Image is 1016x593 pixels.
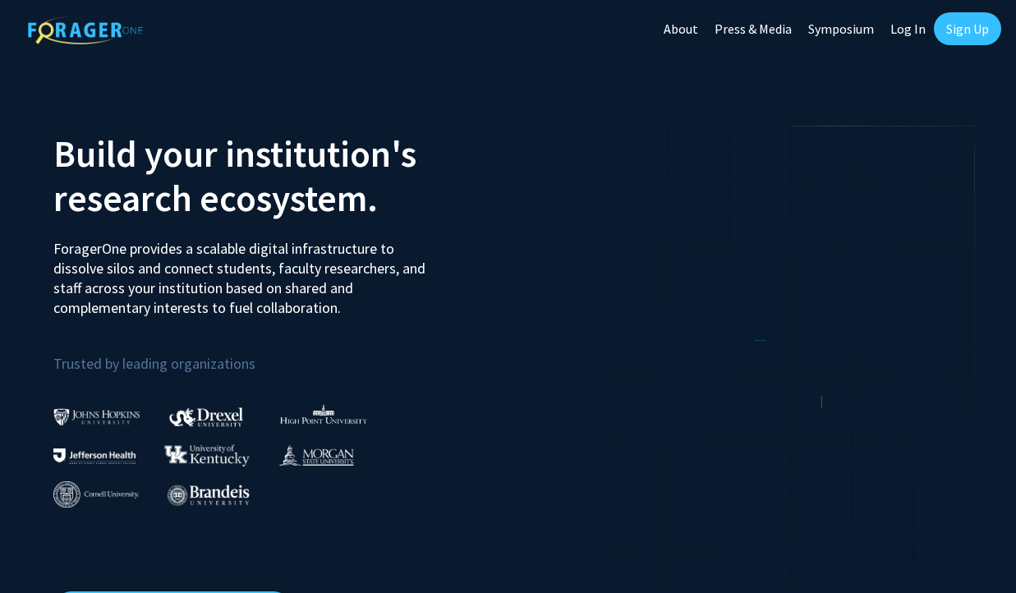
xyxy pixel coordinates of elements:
img: Johns Hopkins University [53,408,140,425]
img: Thomas Jefferson University [53,448,136,464]
iframe: Chat [946,519,1004,581]
img: High Point University [280,404,367,424]
p: ForagerOne provides a scalable digital infrastructure to dissolve silos and connect students, fac... [53,227,443,318]
p: Trusted by leading organizations [53,331,496,376]
img: Drexel University [169,407,243,426]
a: Sign Up [934,12,1001,45]
img: University of Kentucky [164,444,250,467]
img: ForagerOne Logo [28,16,143,44]
img: Brandeis University [168,485,250,505]
h2: Build your institution's research ecosystem. [53,131,496,220]
img: Cornell University [53,481,139,508]
img: Morgan State University [278,444,354,466]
